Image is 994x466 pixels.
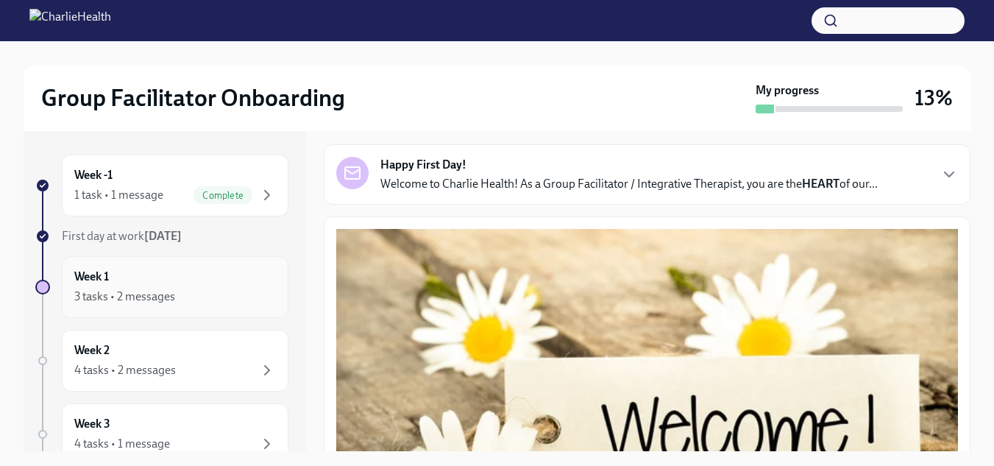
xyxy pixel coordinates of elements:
img: CharlieHealth [29,9,111,32]
div: 4 tasks • 1 message [74,436,170,452]
h6: Week 2 [74,342,110,359]
span: Complete [194,190,252,201]
span: First day at work [62,229,182,243]
strong: Happy First Day! [380,157,466,173]
div: 3 tasks • 2 messages [74,289,175,305]
div: 1 task • 1 message [74,187,163,203]
p: Welcome to Charlie Health! As a Group Facilitator / Integrative Therapist, you are the of our... [380,176,878,192]
a: Week 13 tasks • 2 messages [35,256,288,318]
a: First day at work[DATE] [35,228,288,244]
h6: Week 3 [74,416,110,432]
strong: My progress [756,82,819,99]
h6: Week -1 [74,167,113,183]
div: 4 tasks • 2 messages [74,362,176,378]
h6: Week 1 [74,269,109,285]
strong: HEART [802,177,839,191]
a: Week 34 tasks • 1 message [35,403,288,465]
a: Week 24 tasks • 2 messages [35,330,288,392]
a: Week -11 task • 1 messageComplete [35,155,288,216]
strong: [DATE] [144,229,182,243]
h2: Group Facilitator Onboarding [41,83,345,113]
h3: 13% [915,85,953,111]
